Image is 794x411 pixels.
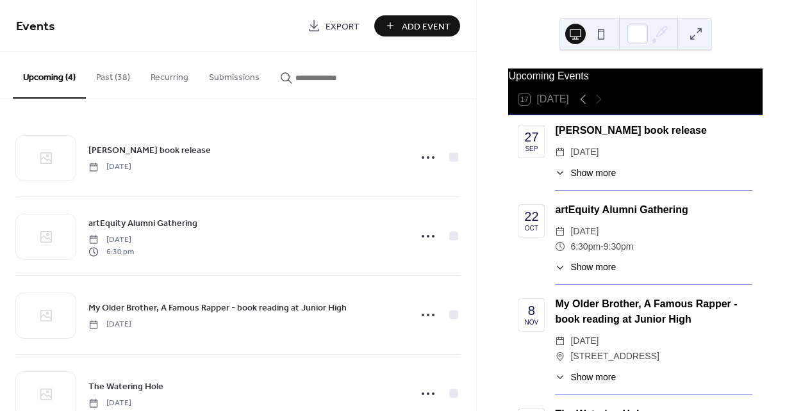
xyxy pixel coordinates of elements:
span: [DATE] [88,319,131,330]
span: The Watering Hole [88,380,163,394]
span: Add Event [402,20,451,33]
a: My Older Brother, A Famous Rapper - book reading at Junior High [88,300,347,315]
a: [PERSON_NAME] book release [88,143,211,157]
span: [DATE] [88,161,131,173]
div: [PERSON_NAME] book release [555,123,752,138]
button: Recurring [140,52,199,97]
div: ​ [555,145,565,160]
span: [STREET_ADDRESS] [570,349,659,364]
span: artEquity Alumni Gathering [88,217,197,230]
div: Upcoming Events [508,68,763,84]
span: [DATE] [570,224,599,239]
div: Sep [525,146,538,152]
div: 27 [524,131,538,143]
span: Show more [570,371,616,384]
span: 9:30pm [604,239,634,255]
div: ​ [555,349,565,364]
span: 6:30 pm [88,246,134,257]
div: Oct [525,225,538,232]
div: 22 [524,210,538,223]
span: [DATE] [570,334,599,349]
div: ​ [555,371,565,384]
button: Submissions [199,52,270,97]
div: My Older Brother, A Famous Rapper - book reading at Junior High [555,296,752,327]
div: ​ [555,261,565,274]
span: [DATE] [88,398,131,409]
button: Upcoming (4) [13,52,86,99]
span: Events [16,14,55,39]
span: Show more [570,166,616,180]
div: ​ [555,334,565,349]
span: 6:30pm [570,239,600,255]
span: Show more [570,261,616,274]
button: ​Show more [555,166,616,180]
a: artEquity Alumni Gathering [88,216,197,230]
div: ​ [555,224,565,239]
span: [PERSON_NAME] book release [88,144,211,157]
span: Export [326,20,360,33]
div: Nov [525,319,539,326]
div: artEquity Alumni Gathering [555,202,752,218]
a: The Watering Hole [88,379,163,394]
span: - [600,239,604,255]
div: ​ [555,239,565,255]
button: Add Event [374,15,460,36]
div: ​ [555,166,565,180]
span: My Older Brother, A Famous Rapper - book reading at Junior High [88,302,347,315]
button: Past (38) [86,52,140,97]
div: 8 [528,304,535,317]
a: Export [298,15,369,36]
button: ​Show more [555,371,616,384]
button: ​Show more [555,261,616,274]
span: [DATE] [88,234,134,246]
span: [DATE] [570,145,599,160]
